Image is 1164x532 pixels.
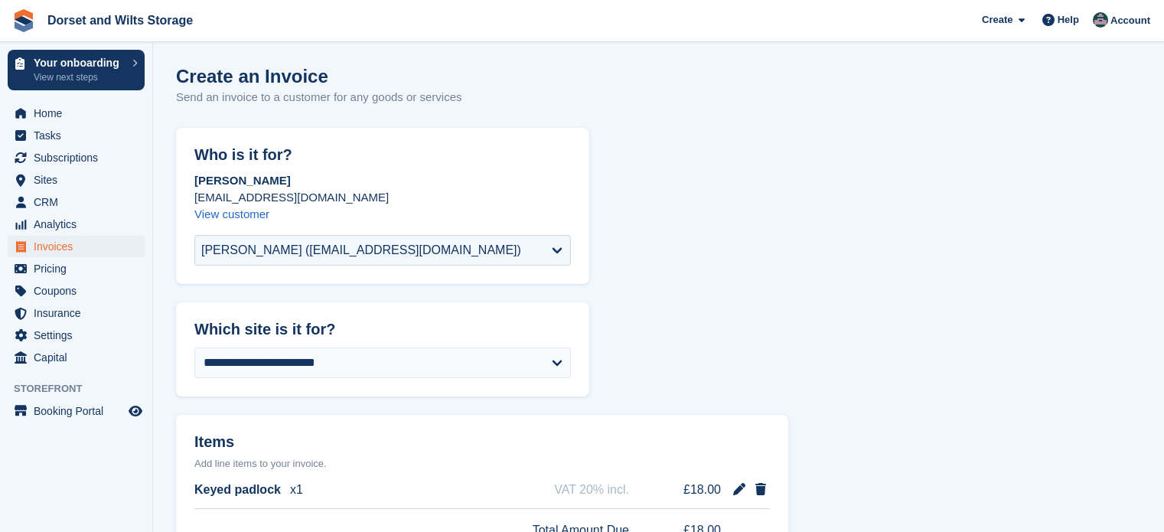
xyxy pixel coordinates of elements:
[176,89,462,106] p: Send an invoice to a customer for any goods or services
[34,125,126,146] span: Tasks
[34,70,125,84] p: View next steps
[34,347,126,368] span: Capital
[8,236,145,257] a: menu
[194,321,571,338] h2: Which site is it for?
[34,236,126,257] span: Invoices
[8,147,145,168] a: menu
[194,481,281,499] span: Keyed padlock
[554,481,629,499] span: VAT 20% incl.
[41,8,199,33] a: Dorset and Wilts Storage
[34,280,126,302] span: Coupons
[194,456,770,472] p: Add line items to your invoice.
[1058,12,1079,28] span: Help
[12,9,35,32] img: stora-icon-8386f47178a22dfd0bd8f6a31ec36ba5ce8667c1dd55bd0f319d3a0aa187defe.svg
[14,381,152,397] span: Storefront
[8,400,145,422] a: menu
[34,147,126,168] span: Subscriptions
[8,103,145,124] a: menu
[1110,13,1150,28] span: Account
[126,402,145,420] a: Preview store
[8,258,145,279] a: menu
[34,57,125,68] p: Your onboarding
[34,325,126,346] span: Settings
[982,12,1012,28] span: Create
[8,169,145,191] a: menu
[8,325,145,346] a: menu
[34,103,126,124] span: Home
[8,125,145,146] a: menu
[201,241,521,259] div: [PERSON_NAME] ([EMAIL_ADDRESS][DOMAIN_NAME])
[194,207,269,220] a: View customer
[8,214,145,235] a: menu
[290,481,303,499] span: x1
[34,169,126,191] span: Sites
[8,280,145,302] a: menu
[8,50,145,90] a: Your onboarding View next steps
[176,66,462,86] h1: Create an Invoice
[34,214,126,235] span: Analytics
[8,347,145,368] a: menu
[34,258,126,279] span: Pricing
[194,433,770,454] h2: Items
[34,400,126,422] span: Booking Portal
[1093,12,1108,28] img: Steph Chick
[8,302,145,324] a: menu
[34,191,126,213] span: CRM
[34,302,126,324] span: Insurance
[194,172,571,189] p: [PERSON_NAME]
[194,189,571,206] p: [EMAIL_ADDRESS][DOMAIN_NAME]
[663,481,721,499] span: £18.00
[194,146,571,164] h2: Who is it for?
[8,191,145,213] a: menu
